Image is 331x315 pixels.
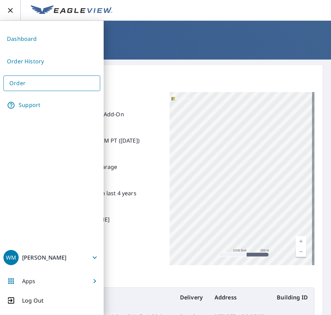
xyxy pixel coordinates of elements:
[3,273,100,289] button: Apps
[3,250,19,265] div: WM
[296,236,306,246] a: Current Level 15, Zoom In
[174,288,209,307] th: Delivery
[3,53,100,70] a: Order History
[3,30,100,47] a: Dashboard
[271,288,314,307] th: Building ID
[54,288,174,307] th: Product type
[3,75,100,91] a: Order
[22,254,66,261] p: [PERSON_NAME]
[3,249,100,266] button: WM[PERSON_NAME]
[31,5,112,16] img: EV Logo
[3,97,100,114] a: Support
[3,296,100,305] button: Log Out
[17,73,314,84] p: Order details
[22,277,36,285] p: Apps
[8,40,323,54] h1: Order Submitted
[296,246,306,257] a: Current Level 15, Zoom Out
[209,288,271,307] th: Address
[17,265,314,287] p: Buildings
[22,296,44,305] p: Log Out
